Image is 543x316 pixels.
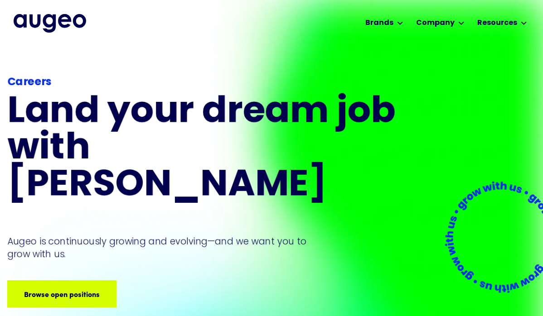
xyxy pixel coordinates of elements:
[14,14,86,32] img: Augeo's full logo in midnight blue.
[7,280,116,307] a: Browse open positions
[7,94,399,204] h1: Land your dream job﻿ with [PERSON_NAME]
[7,77,52,88] strong: Careers
[14,14,86,32] a: home
[7,235,319,260] p: Augeo is continuously growing and evolving—and we want you to grow with us.
[477,18,517,29] div: Resources
[365,18,393,29] div: Brands
[416,18,455,29] div: Company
